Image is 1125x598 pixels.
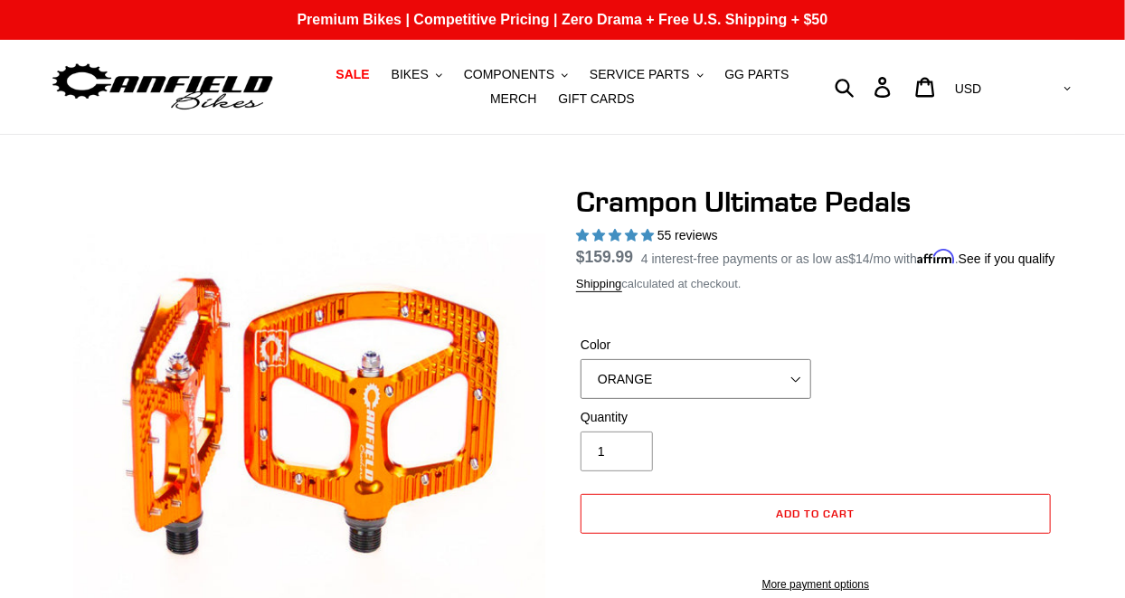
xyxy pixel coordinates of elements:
span: MERCH [490,91,536,107]
a: GIFT CARDS [549,87,644,111]
a: MERCH [481,87,545,111]
span: Affirm [917,249,955,264]
span: 4.95 stars [576,228,657,242]
button: SERVICE PARTS [581,62,712,87]
span: COMPONENTS [464,67,554,82]
span: SERVICE PARTS [590,67,689,82]
span: 55 reviews [657,228,718,242]
label: Color [581,336,811,355]
div: calculated at checkout. [576,275,1055,293]
span: GG PARTS [724,67,789,82]
label: Quantity [581,408,811,427]
a: More payment options [581,576,1051,593]
button: Add to cart [581,494,1051,534]
h1: Crampon Ultimate Pedals [576,185,1055,219]
span: Add to cart [777,507,856,520]
a: Shipping [576,277,622,292]
button: BIKES [383,62,451,87]
span: BIKES [392,67,429,82]
span: GIFT CARDS [558,91,635,107]
button: COMPONENTS [455,62,577,87]
a: SALE [326,62,378,87]
a: GG PARTS [715,62,798,87]
img: Canfield Bikes [50,59,276,116]
p: 4 interest-free payments or as low as /mo with . [641,245,1055,269]
span: $159.99 [576,248,633,266]
a: See if you qualify - Learn more about Affirm Financing (opens in modal) [959,252,1055,266]
span: SALE [336,67,369,82]
span: $14 [849,252,870,266]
